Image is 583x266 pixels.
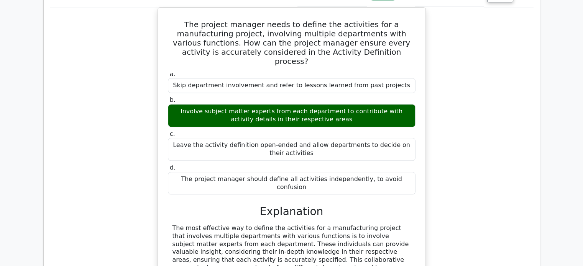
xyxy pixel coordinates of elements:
[170,130,175,137] span: c.
[172,205,411,218] h3: Explanation
[168,104,415,127] div: Involve subject matter experts from each department to contribute with activity details in their ...
[168,172,415,195] div: The project manager should define all activities independently, to avoid confusion
[168,138,415,161] div: Leave the activity definition open-ended and allow departments to decide on their activities
[170,96,176,103] span: b.
[167,20,416,66] h5: The project manager needs to define the activities for a manufacturing project, involving multipl...
[168,78,415,93] div: Skip department involvement and refer to lessons learned from past projects
[170,164,176,171] span: d.
[170,70,176,78] span: a.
